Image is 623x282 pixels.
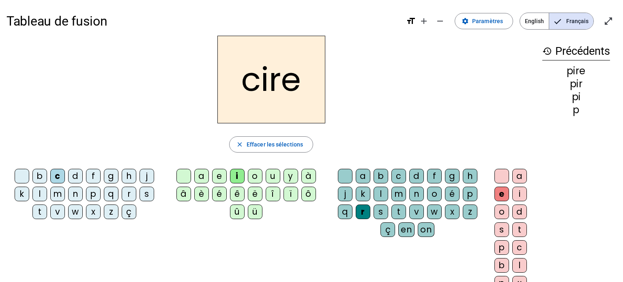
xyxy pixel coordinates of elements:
button: Paramètres [455,13,513,29]
div: w [427,205,442,219]
div: q [338,205,352,219]
div: p [86,187,101,201]
div: b [494,258,509,273]
div: b [374,169,388,183]
div: on [418,222,434,237]
mat-icon: open_in_full [604,16,613,26]
div: g [445,169,460,183]
div: n [409,187,424,201]
div: p [494,240,509,255]
mat-icon: add [419,16,429,26]
div: e [212,169,227,183]
div: m [50,187,65,201]
div: c [512,240,527,255]
div: g [104,169,118,183]
div: f [427,169,442,183]
div: y [284,169,298,183]
div: v [409,205,424,219]
mat-icon: format_size [406,16,416,26]
div: à [301,169,316,183]
div: pir [542,79,610,89]
span: Français [549,13,593,29]
div: o [494,205,509,219]
div: â [176,187,191,201]
div: t [32,205,47,219]
mat-icon: remove [435,16,445,26]
div: j [338,187,352,201]
div: é [212,187,227,201]
div: d [68,169,83,183]
div: l [374,187,388,201]
div: é [445,187,460,201]
div: ü [248,205,262,219]
mat-icon: history [542,46,552,56]
mat-icon: settings [462,17,469,25]
div: r [122,187,136,201]
mat-button-toggle-group: Language selection [520,13,594,30]
div: x [86,205,101,219]
div: b [32,169,47,183]
span: English [520,13,549,29]
div: c [391,169,406,183]
div: t [391,205,406,219]
div: ç [380,222,395,237]
div: j [140,169,154,183]
h1: Tableau de fusion [6,8,400,34]
div: z [104,205,118,219]
div: q [104,187,118,201]
div: n [68,187,83,201]
div: ê [230,187,245,201]
div: s [140,187,154,201]
div: a [356,169,370,183]
button: Diminuer la taille de la police [432,13,448,29]
div: z [463,205,477,219]
div: e [494,187,509,201]
button: Augmenter la taille de la police [416,13,432,29]
div: d [512,205,527,219]
div: s [374,205,388,219]
div: î [266,187,280,201]
div: h [122,169,136,183]
mat-icon: close [236,141,243,148]
div: a [194,169,209,183]
div: i [512,187,527,201]
div: m [391,187,406,201]
div: x [445,205,460,219]
h3: Précédents [542,42,610,60]
div: pire [542,66,610,76]
div: h [463,169,477,183]
div: o [427,187,442,201]
button: Entrer en plein écran [600,13,617,29]
div: pi [542,92,610,102]
div: ô [301,187,316,201]
div: a [512,169,527,183]
div: ë [248,187,262,201]
div: c [50,169,65,183]
div: t [512,222,527,237]
button: Effacer les sélections [229,136,313,153]
div: l [512,258,527,273]
div: d [409,169,424,183]
div: l [32,187,47,201]
div: s [494,222,509,237]
div: ï [284,187,298,201]
div: û [230,205,245,219]
div: f [86,169,101,183]
div: i [230,169,245,183]
span: Paramètres [472,16,503,26]
div: k [15,187,29,201]
div: o [248,169,262,183]
span: Effacer les sélections [247,140,303,149]
div: v [50,205,65,219]
div: k [356,187,370,201]
div: r [356,205,370,219]
div: p [463,187,477,201]
div: u [266,169,280,183]
div: è [194,187,209,201]
div: w [68,205,83,219]
div: en [398,222,415,237]
div: ç [122,205,136,219]
div: p [542,105,610,115]
h2: cire [217,36,325,123]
